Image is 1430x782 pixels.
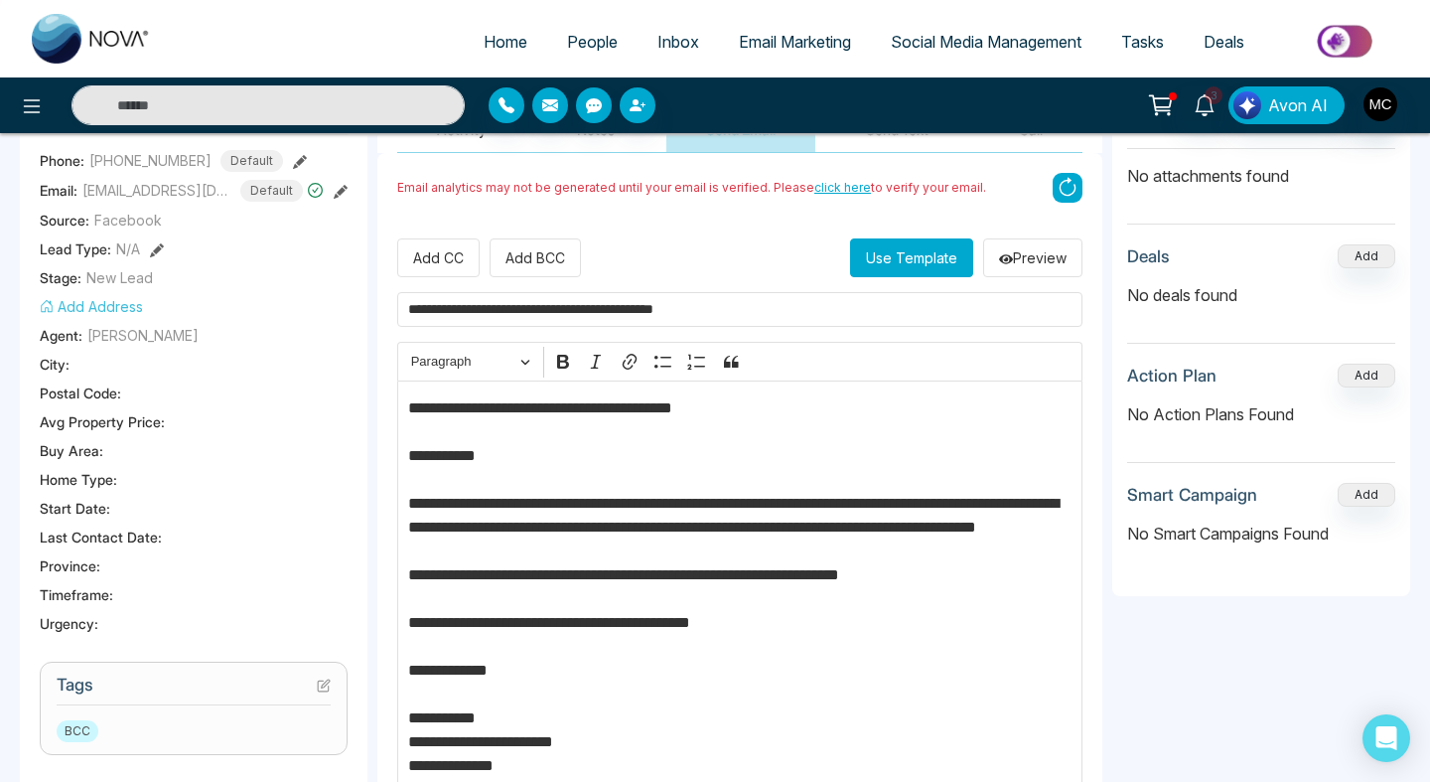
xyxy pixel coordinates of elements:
a: Inbox [638,23,719,61]
span: New Lead [86,267,153,288]
span: People [567,32,618,52]
button: Use Template [850,238,973,277]
button: Add [1338,244,1395,268]
span: Buy Area : [40,440,103,461]
a: Tasks [1101,23,1184,61]
span: Urgency : [40,613,98,634]
span: Email: [40,180,77,201]
h3: Deals [1127,246,1170,266]
button: Add CC [397,238,480,277]
h3: Action Plan [1127,366,1216,386]
span: Lead Type: [40,238,111,259]
span: City : [40,354,70,375]
span: Home Type : [40,469,117,490]
img: Nova CRM Logo [32,14,151,64]
a: Home [464,23,547,61]
img: Lead Flow [1233,91,1261,119]
button: Preview [983,238,1082,277]
span: Social Media Management [891,32,1081,52]
p: No attachments found [1127,149,1395,188]
span: Tasks [1121,32,1164,52]
span: Default [220,150,283,172]
p: No Action Plans Found [1127,402,1395,426]
span: Inbox [657,32,699,52]
span: Phone: [40,150,84,171]
span: 3 [1205,86,1222,104]
a: 3 [1181,86,1228,121]
button: Avon AI [1228,86,1345,124]
p: No deals found [1127,283,1395,307]
span: click here [814,180,871,195]
p: Email analytics may not be generated until your email is verified. Please to verify your email. [397,179,986,197]
h3: Smart Campaign [1127,485,1257,505]
span: Default [240,180,303,202]
span: Stage: [40,267,81,288]
button: Paragraph [402,347,539,378]
span: BCC [57,720,98,742]
span: [EMAIL_ADDRESS][DOMAIN_NAME] [82,180,231,201]
span: Home [484,32,527,52]
button: Add BCC [490,238,581,277]
a: Social Media Management [871,23,1101,61]
span: Last Contact Date : [40,527,162,547]
span: [PERSON_NAME] [87,325,199,346]
img: User Avatar [1363,87,1397,121]
button: Add [1338,483,1395,507]
a: Deals [1184,23,1264,61]
span: Avg Property Price : [40,411,165,432]
p: No Smart Campaigns Found [1127,522,1395,546]
span: Email Marketing [739,32,851,52]
span: Timeframe : [40,584,113,605]
button: Send Email [666,107,815,152]
span: N/A [116,238,140,259]
div: Editor toolbar [397,342,1082,381]
span: Facebook [94,210,162,231]
span: Paragraph [411,350,514,374]
span: [PHONE_NUMBER] [89,150,212,171]
span: Start Date : [40,498,110,519]
h3: Tags [57,675,331,705]
a: Email Marketing [719,23,871,61]
button: Add Address [40,296,143,317]
span: Agent: [40,325,82,346]
span: Avon AI [1268,93,1328,117]
div: Open Intercom Messenger [1362,714,1410,762]
img: Market-place.gif [1274,19,1418,64]
span: Deals [1204,32,1244,52]
button: Add [1338,364,1395,388]
span: Source: [40,210,89,231]
a: People [547,23,638,61]
span: Province : [40,555,100,576]
span: Postal Code : [40,383,121,403]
